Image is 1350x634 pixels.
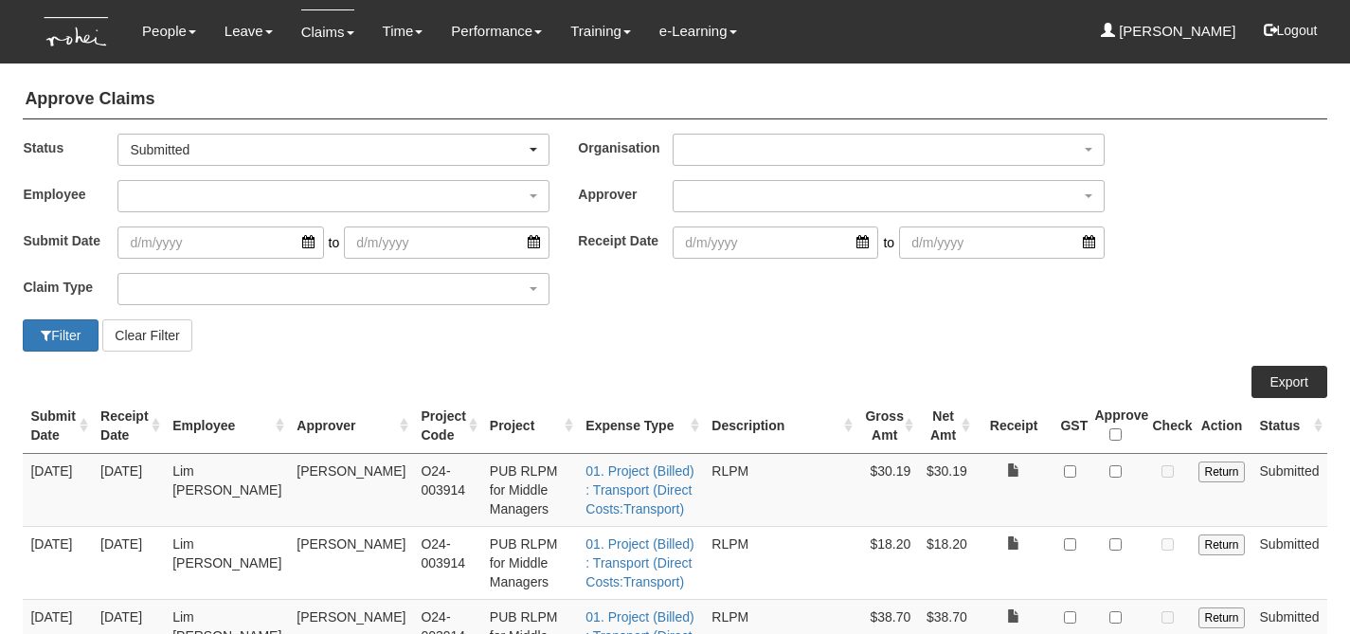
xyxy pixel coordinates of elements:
[23,453,93,526] td: [DATE]
[413,398,481,454] th: Project Code : activate to sort column ascending
[23,398,93,454] th: Submit Date : activate to sort column ascending
[165,453,289,526] td: Lim [PERSON_NAME]
[857,526,918,599] td: $18.20
[23,273,117,300] label: Claim Type
[344,226,549,259] input: d/m/yyyy
[578,398,704,454] th: Expense Type : activate to sort column ascending
[165,526,289,599] td: Lim [PERSON_NAME]
[289,453,413,526] td: [PERSON_NAME]
[975,398,1053,454] th: Receipt
[899,226,1105,259] input: d/m/yyyy
[117,226,323,259] input: d/m/yyyy
[102,319,191,352] button: Clear Filter
[225,9,273,53] a: Leave
[878,226,899,259] span: to
[23,319,99,352] button: Filter
[130,140,526,159] div: Submitted
[585,536,693,589] a: 01. Project (Billed) : Transport (Direct Costs:Transport)
[704,398,857,454] th: Description : activate to sort column ascending
[482,453,579,526] td: PUB RLPM for Middle Managers
[1053,398,1087,454] th: GST
[578,134,673,161] label: Organisation
[704,453,857,526] td: RLPM
[301,9,354,54] a: Claims
[165,398,289,454] th: Employee : activate to sort column ascending
[23,81,1326,119] h4: Approve Claims
[570,9,631,53] a: Training
[482,526,579,599] td: PUB RLPM for Middle Managers
[1252,398,1327,454] th: Status : activate to sort column ascending
[23,180,117,208] label: Employee
[1252,453,1327,526] td: Submitted
[1101,9,1236,53] a: [PERSON_NAME]
[93,526,165,599] td: [DATE]
[93,453,165,526] td: [DATE]
[704,526,857,599] td: RLPM
[1198,462,1244,482] input: Return
[23,226,117,254] label: Submit Date
[1251,8,1331,53] button: Logout
[23,134,117,161] label: Status
[918,453,974,526] td: $30.19
[659,9,737,53] a: e-Learning
[289,398,413,454] th: Approver : activate to sort column ascending
[1191,398,1251,454] th: Action
[413,453,481,526] td: O24-003914
[673,226,878,259] input: d/m/yyyy
[1198,534,1244,555] input: Return
[1144,398,1191,454] th: Check
[1087,398,1144,454] th: Approve
[1198,607,1244,628] input: Return
[578,226,673,254] label: Receipt Date
[585,463,693,516] a: 01. Project (Billed) : Transport (Direct Costs:Transport)
[857,453,918,526] td: $30.19
[413,526,481,599] td: O24-003914
[918,526,974,599] td: $18.20
[578,180,673,208] label: Approver
[23,526,93,599] td: [DATE]
[451,9,542,53] a: Performance
[93,398,165,454] th: Receipt Date : activate to sort column ascending
[857,398,918,454] th: Gross Amt : activate to sort column ascending
[383,9,423,53] a: Time
[289,526,413,599] td: [PERSON_NAME]
[117,134,549,166] button: Submitted
[918,398,974,454] th: Net Amt : activate to sort column ascending
[324,226,345,259] span: to
[142,9,196,53] a: People
[1252,526,1327,599] td: Submitted
[1251,366,1327,398] a: Export
[482,398,579,454] th: Project : activate to sort column ascending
